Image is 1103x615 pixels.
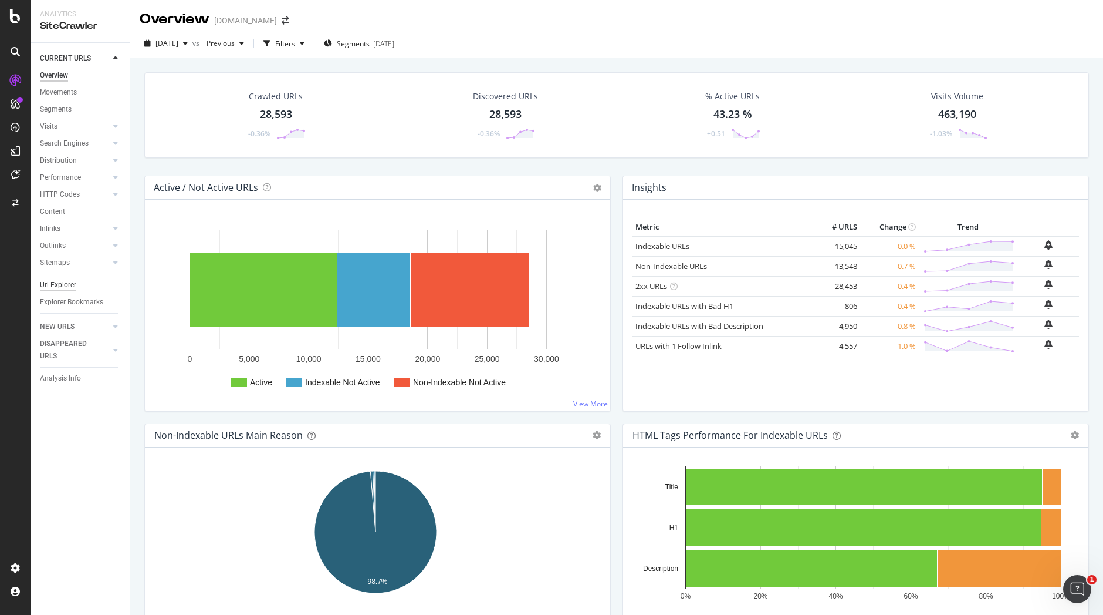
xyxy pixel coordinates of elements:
a: Segments [40,103,121,116]
th: Change [860,219,919,236]
td: 13,548 [813,256,860,276]
span: Segments [337,39,370,49]
div: Overview [140,9,209,29]
div: Sitemaps [40,257,70,269]
div: [DOMAIN_NAME] [214,15,277,26]
svg: A chart. [632,466,1075,603]
a: DISAPPEARED URLS [40,338,110,362]
div: Outlinks [40,240,66,252]
text: 10,000 [296,354,322,364]
text: 15,000 [356,354,381,364]
th: # URLS [813,219,860,236]
a: Sitemaps [40,257,110,269]
a: Indexable URLs [635,241,689,251]
div: Url Explorer [40,279,76,291]
text: 0% [681,592,691,600]
a: NEW URLS [40,321,110,333]
span: 1 [1087,575,1097,584]
text: Active [250,378,272,387]
text: Title [665,483,679,491]
a: Performance [40,172,110,184]
div: 463,190 [938,107,976,122]
iframe: Intercom live chat [1063,575,1091,603]
div: Analysis Info [40,372,81,385]
text: 40% [828,592,843,600]
a: Search Engines [40,137,110,150]
div: Discovered URLs [473,90,538,102]
th: Trend [919,219,1017,236]
text: Indexable Not Active [305,378,380,387]
div: 28,593 [489,107,522,122]
td: -0.7 % [860,256,919,276]
text: 25,000 [475,354,500,364]
h4: Active / Not Active URLs [154,180,258,196]
div: Segments [40,103,72,116]
div: NEW URLS [40,321,75,333]
div: 43.23 % [713,107,752,122]
text: 100% [1052,592,1070,600]
div: Filters [275,39,295,49]
td: 28,453 [813,276,860,296]
a: Overview [40,69,121,82]
span: 2025 Aug. 17th [155,38,178,48]
text: Description [643,564,678,573]
td: 4,950 [813,316,860,336]
div: HTTP Codes [40,189,80,201]
svg: A chart. [154,466,597,603]
td: -1.0 % [860,336,919,356]
div: Movements [40,86,77,99]
div: Inlinks [40,223,60,235]
td: 4,557 [813,336,860,356]
text: 5,000 [239,354,259,364]
div: Non-Indexable URLs Main Reason [154,429,303,441]
td: -0.8 % [860,316,919,336]
a: Indexable URLs with Bad H1 [635,301,733,311]
a: Inlinks [40,223,110,235]
div: Search Engines [40,137,89,150]
div: bell-plus [1044,240,1053,250]
a: View More [573,399,608,409]
div: SiteCrawler [40,19,120,33]
button: Segments[DATE] [319,34,399,53]
div: gear [1071,431,1079,439]
div: Overview [40,69,68,82]
a: Explorer Bookmarks [40,296,121,308]
div: Analytics [40,9,120,19]
div: bell-plus [1044,280,1053,289]
text: 20,000 [415,354,440,364]
div: bell-plus [1044,300,1053,309]
div: % Active URLs [705,90,760,102]
th: Metric [632,219,813,236]
text: 20% [753,592,767,600]
div: A chart. [154,219,601,402]
div: [DATE] [373,39,394,49]
div: -1.03% [930,129,952,139]
div: Explorer Bookmarks [40,296,103,308]
div: -0.36% [248,129,270,139]
td: 15,045 [813,236,860,257]
a: URLs with 1 Follow Inlink [635,341,722,351]
div: -0.36% [478,129,500,139]
a: CURRENT URLS [40,52,110,65]
a: Outlinks [40,240,110,252]
span: vs [192,38,202,48]
i: Options [593,184,601,192]
a: Content [40,206,121,218]
div: arrow-right-arrow-left [282,16,289,25]
button: Previous [202,34,249,53]
div: Crawled URLs [249,90,303,102]
div: Visits Volume [931,90,983,102]
text: 30,000 [534,354,559,364]
span: Previous [202,38,235,48]
div: bell-plus [1044,340,1053,349]
h4: Insights [632,180,666,196]
button: Filters [259,34,309,53]
div: CURRENT URLS [40,52,91,65]
div: bell-plus [1044,260,1053,269]
div: gear [593,431,601,439]
text: 0 [188,354,192,364]
td: -0.0 % [860,236,919,257]
td: 806 [813,296,860,316]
